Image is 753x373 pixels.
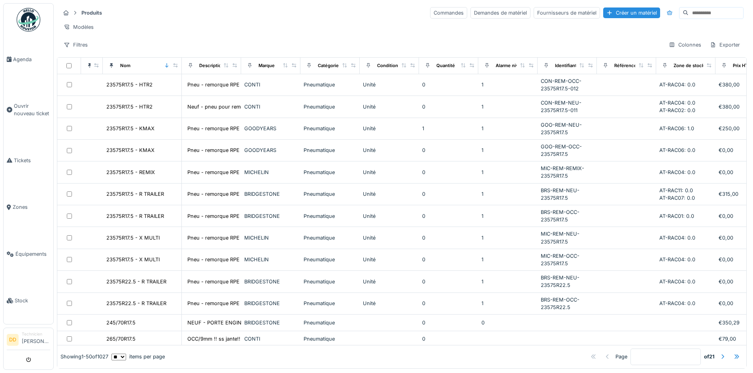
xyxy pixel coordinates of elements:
[422,212,475,220] div: 0
[304,256,357,263] div: Pneumatique
[259,62,275,69] div: Marque
[15,250,50,258] span: Équipements
[304,278,357,285] div: Pneumatique
[481,81,534,88] div: 1
[106,81,153,88] div: 23575R17.5 - HTR2
[106,146,155,154] div: 23575R17.5 - KMAX
[363,125,416,132] div: Unité
[15,297,50,304] span: Stock
[13,203,50,211] span: Zones
[659,187,693,193] span: AT-RAC11: 0.0
[422,81,475,88] div: 0
[422,234,475,242] div: 0
[106,212,164,220] div: 23575R17.5 - R TRAILER
[244,81,297,88] div: CONTI
[60,21,97,33] div: Modèles
[614,62,666,69] div: Référence constructeur
[244,300,297,307] div: BRIDGESTONE
[244,146,297,154] div: GOODYEARS
[187,146,240,154] div: Pneu - remorque RPE
[541,143,594,158] div: GOO-REM-OCC-23575R17.5
[422,335,475,343] div: 0
[304,81,357,88] div: Pneumatique
[496,62,535,69] div: Alarme niveau bas
[659,195,695,201] span: AT-RAC07: 0.0
[541,187,594,202] div: BRS-REM-NEU-23575R17.5
[363,300,416,307] div: Unité
[4,137,53,184] a: Tickets
[555,62,593,69] div: Identifiant interne
[659,147,695,153] span: AT-RAC06: 0.0
[422,146,475,154] div: 0
[4,83,53,137] a: Ouvrir nouveau ticket
[187,300,240,307] div: Pneu - remorque RPE
[304,212,357,220] div: Pneumatique
[481,256,534,263] div: 1
[363,212,416,220] div: Unité
[187,234,240,242] div: Pneu - remorque RPE
[706,39,744,51] div: Exporter
[470,7,530,19] div: Demandes de matériel
[304,146,357,154] div: Pneumatique
[187,125,240,132] div: Pneu - remorque RPE
[14,157,50,164] span: Tickets
[4,36,53,83] a: Agenda
[17,8,40,32] img: Badge_color-CXgf-gQk.svg
[14,102,50,117] span: Ouvrir nouveau ticket
[187,256,240,263] div: Pneu - remorque RPE
[244,169,297,176] div: MICHELIN
[60,39,91,51] div: Filtres
[363,146,416,154] div: Unité
[481,146,534,154] div: 1
[106,278,166,285] div: 23575R22.5 - R TRAILER
[304,125,357,132] div: Pneumatique
[665,39,705,51] div: Colonnes
[244,278,297,285] div: BRIDGESTONE
[436,62,455,69] div: Quantité
[659,257,695,262] span: AT-RAC04: 0.0
[422,300,475,307] div: 0
[106,169,155,176] div: 23575R17.5 - REMIX
[541,252,594,267] div: MIC-REM-OCC-23575R17.5
[422,169,475,176] div: 0
[7,331,50,350] a: DD Technicien[PERSON_NAME]
[106,234,160,242] div: 23575R17.5 - X MULTI
[422,125,475,132] div: 1
[304,234,357,242] div: Pneumatique
[363,169,416,176] div: Unité
[615,353,627,361] div: Page
[377,62,415,69] div: Conditionnement
[363,256,416,263] div: Unité
[7,334,19,346] li: DD
[430,7,467,19] div: Commandes
[244,335,297,343] div: CONTI
[363,81,416,88] div: Unité
[120,62,130,69] div: Nom
[4,277,53,324] a: Stock
[244,319,297,326] div: BRIDGESTONE
[422,256,475,263] div: 0
[304,169,357,176] div: Pneumatique
[363,234,416,242] div: Unité
[187,103,266,111] div: Neuf - pneu pour remorque RPE
[22,331,50,337] div: Technicien
[187,81,240,88] div: Pneu - remorque RPE
[111,353,165,361] div: items per page
[304,335,357,343] div: Pneumatique
[659,279,695,285] span: AT-RAC04: 0.0
[244,190,297,198] div: BRIDGESTONE
[304,103,357,111] div: Pneumatique
[304,190,357,198] div: Pneumatique
[106,335,136,343] div: 265/70R17.5
[659,300,695,306] span: AT-RAC04: 0.0
[541,208,594,223] div: BRS-REM-OCC-23575R17.5
[304,319,357,326] div: Pneumatique
[106,125,155,132] div: 23575R17.5 - KMAX
[659,126,694,131] span: AT-RAC06: 1.0
[481,300,534,307] div: 1
[304,300,357,307] div: Pneumatique
[78,9,105,17] strong: Produits
[422,190,475,198] div: 0
[481,234,534,242] div: 1
[363,190,416,198] div: Unité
